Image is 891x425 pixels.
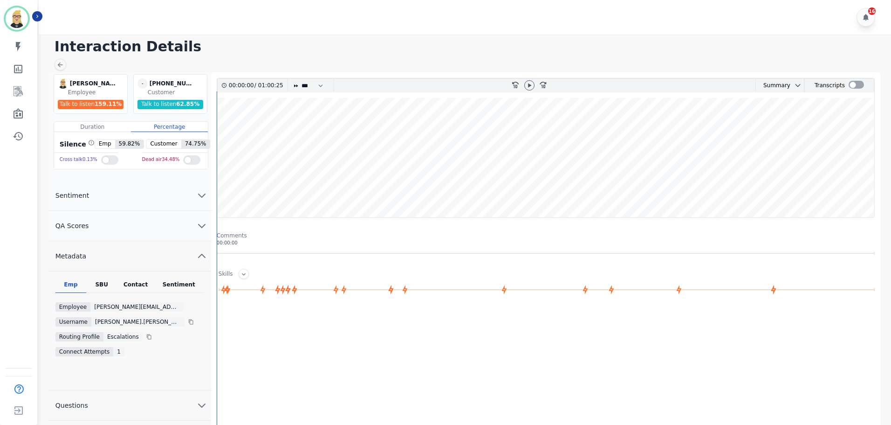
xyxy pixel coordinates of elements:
[95,140,115,148] span: Emp
[55,302,90,312] div: Employee
[148,89,205,96] div: Customer
[256,79,282,92] div: 01:00:25
[48,390,211,421] button: Questions chevron down
[55,332,103,341] div: Routing Profile
[6,7,28,30] img: Bordered avatar
[60,153,97,167] div: Cross talk 0.13 %
[196,190,207,201] svg: chevron down
[117,281,154,293] div: Contact
[113,347,124,356] div: 1
[196,220,207,231] svg: chevron down
[86,281,117,293] div: SBU
[55,317,91,327] div: Username
[868,7,876,15] div: 16
[131,122,208,132] div: Percentage
[48,191,96,200] span: Sentiment
[55,281,86,293] div: Emp
[55,347,114,356] div: Connect Attempts
[48,251,94,261] span: Metadata
[90,302,184,312] div: [PERSON_NAME][EMAIL_ADDRESS][PERSON_NAME][DOMAIN_NAME]
[219,270,233,279] div: Skills
[142,153,180,167] div: Dead air 34.48 %
[70,78,117,89] div: [PERSON_NAME][EMAIL_ADDRESS][PERSON_NAME][DOMAIN_NAME]
[48,221,96,230] span: QA Scores
[196,251,207,262] svg: chevron up
[229,79,254,92] div: 00:00:00
[137,78,148,89] span: -
[48,211,211,241] button: QA Scores chevron down
[48,181,211,211] button: Sentiment chevron down
[48,241,211,272] button: Metadata chevron up
[95,101,122,107] span: 159.11 %
[54,122,131,132] div: Duration
[181,140,210,148] span: 74.75 %
[150,78,196,89] div: [PHONE_NUMBER]
[68,89,125,96] div: Employee
[55,38,882,55] h1: Interaction Details
[790,82,802,89] button: chevron down
[137,100,204,109] div: Talk to listen
[217,232,875,239] div: Comments
[815,79,845,92] div: Transcripts
[58,100,124,109] div: Talk to listen
[794,82,802,89] svg: chevron down
[176,101,199,107] span: 62.85 %
[58,139,95,149] div: Silence
[217,239,875,246] div: 00:00:00
[103,332,143,341] div: Escalations
[756,79,790,92] div: Summary
[196,400,207,411] svg: chevron down
[91,317,185,327] div: [PERSON_NAME].[PERSON_NAME]@permaplate.com099204e2-51b3-11ee-843c-709685a97063
[115,140,144,148] span: 59.82 %
[229,79,286,92] div: /
[146,140,181,148] span: Customer
[154,281,204,293] div: Sentiment
[48,401,96,410] span: Questions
